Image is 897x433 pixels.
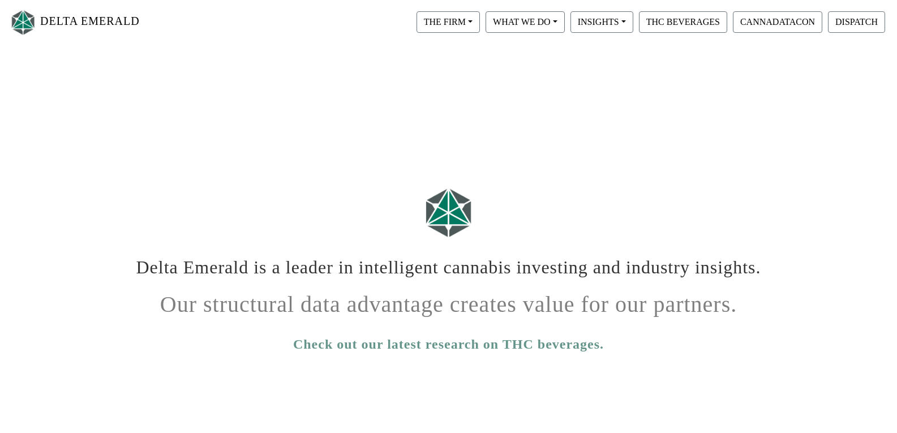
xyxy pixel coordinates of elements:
button: INSIGHTS [570,11,633,33]
img: Logo [420,183,477,242]
img: Logo [9,7,37,37]
button: WHAT WE DO [486,11,565,33]
h1: Delta Emerald is a leader in intelligent cannabis investing and industry insights. [135,248,763,278]
button: DISPATCH [828,11,885,33]
button: THC BEVERAGES [639,11,727,33]
a: THC BEVERAGES [636,16,730,26]
a: Check out our latest research on THC beverages. [293,334,604,354]
h1: Our structural data advantage creates value for our partners. [135,282,763,318]
a: DELTA EMERALD [9,5,140,40]
a: DISPATCH [825,16,888,26]
button: CANNADATACON [733,11,822,33]
a: CANNADATACON [730,16,825,26]
button: THE FIRM [417,11,480,33]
